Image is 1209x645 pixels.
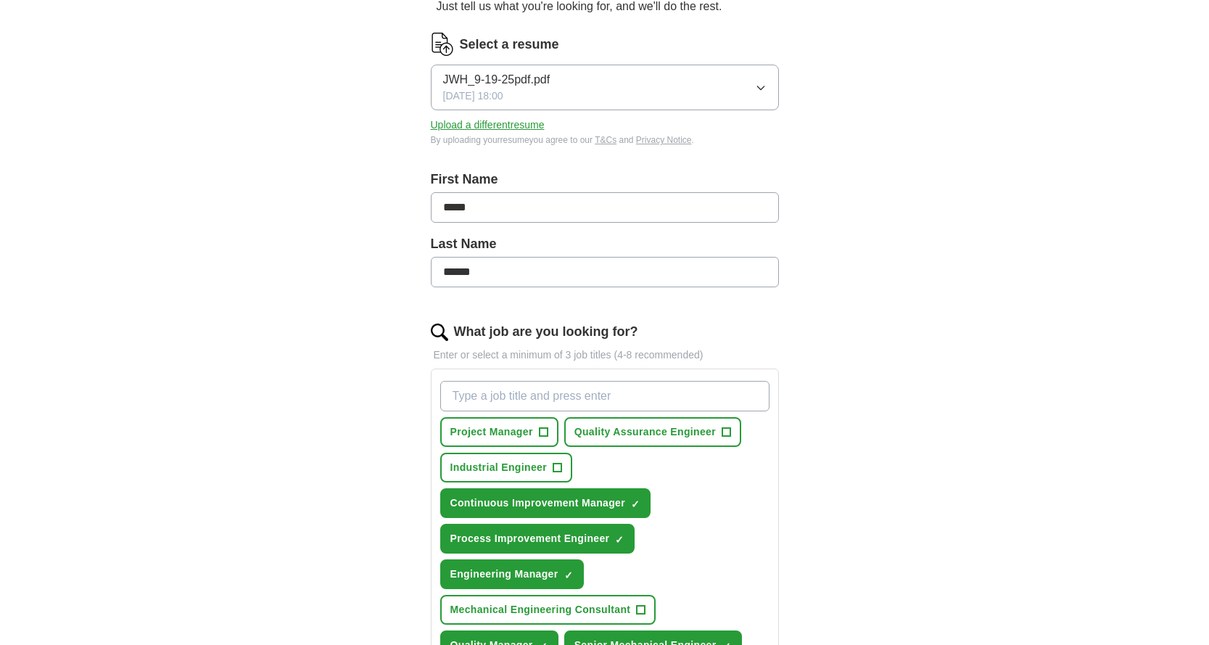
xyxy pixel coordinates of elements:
button: Industrial Engineer [440,453,572,482]
a: Privacy Notice [636,135,692,145]
button: Quality Assurance Engineer [564,417,741,447]
span: Engineering Manager [450,567,558,582]
span: Mechanical Engineering Consultant [450,602,631,617]
span: Industrial Engineer [450,460,547,475]
span: Quality Assurance Engineer [574,424,716,440]
button: Engineering Manager✓ [440,559,584,589]
label: First Name [431,170,779,189]
button: Mechanical Engineering Consultant [440,595,656,625]
span: Continuous Improvement Manager [450,496,626,511]
img: CV Icon [431,33,454,56]
span: JWH_9-19-25pdf.pdf [443,71,550,89]
span: Process Improvement Engineer [450,531,610,546]
span: ✓ [564,570,573,581]
span: ✓ [615,534,624,546]
input: Type a job title and press enter [440,381,769,411]
p: Enter or select a minimum of 3 job titles (4-8 recommended) [431,348,779,363]
button: Process Improvement Engineer✓ [440,524,635,554]
div: By uploading your resume you agree to our and . [431,133,779,147]
a: T&Cs [595,135,616,145]
label: Last Name [431,234,779,254]
span: ✓ [631,498,640,510]
span: Project Manager [450,424,533,440]
button: Project Manager [440,417,558,447]
label: What job are you looking for? [454,322,638,342]
button: Continuous Improvement Manager✓ [440,488,651,518]
span: [DATE] 18:00 [443,89,503,104]
img: search.png [431,324,448,341]
label: Select a resume [460,35,559,54]
button: JWH_9-19-25pdf.pdf[DATE] 18:00 [431,65,779,110]
button: Upload a differentresume [431,118,545,133]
